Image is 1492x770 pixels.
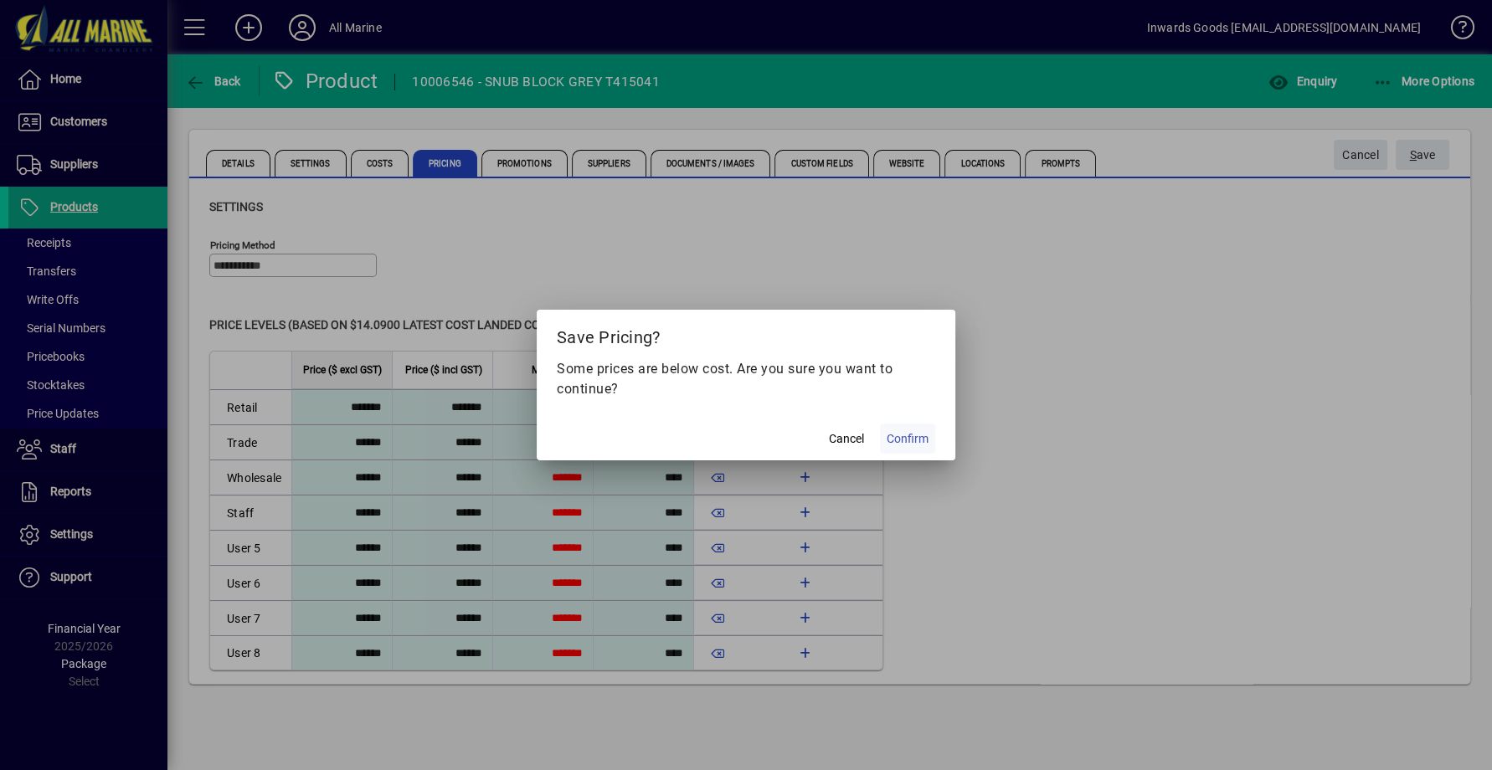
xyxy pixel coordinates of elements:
[880,423,935,454] button: Confirm
[820,423,873,454] button: Cancel
[829,430,864,448] span: Cancel
[887,430,929,448] span: Confirm
[537,310,955,358] h2: Save Pricing?
[557,359,935,399] p: Some prices are below cost. Are you sure you want to continue?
